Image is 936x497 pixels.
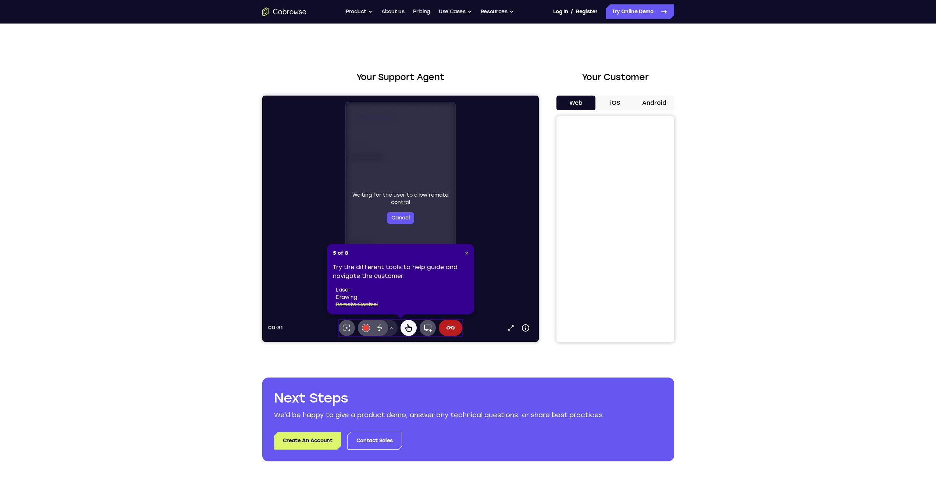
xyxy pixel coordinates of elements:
[347,432,402,450] a: Contact Sales
[83,7,193,218] iframe: remote-screen
[576,4,597,19] a: Register
[3,142,115,162] div: Spent this month
[333,250,348,257] span: 5 of 8
[606,4,674,19] a: Try Online Demo
[256,225,271,240] button: Device info
[413,4,430,19] a: Pricing
[262,96,539,342] iframe: Agent
[110,224,126,240] button: Disappearing ink
[556,96,596,110] button: Web
[274,389,662,407] h2: Next Steps
[336,301,468,308] li: remote control
[6,229,21,235] span: 00:31
[635,96,674,110] button: Android
[336,286,468,294] li: laser
[125,117,152,128] button: Cancel
[3,170,115,180] h2: Transactions
[86,96,191,128] div: Waiting for the user to allow remote control
[381,4,404,19] a: About us
[157,224,174,240] button: Full device
[346,4,373,19] button: Product
[124,224,135,240] button: Drawing tools menu
[571,7,573,16] span: /
[3,42,115,49] p: Balance
[439,4,472,19] button: Use Cases
[3,8,115,21] a: Cobrowse
[465,250,468,256] span: ×
[481,4,514,19] button: Resources
[262,71,539,84] h2: Your Support Agent
[262,7,306,16] a: Go to the home page
[556,71,674,84] h2: Your Customer
[241,225,256,240] a: Popout
[553,4,568,19] a: Log In
[274,432,341,450] a: Create An Account
[465,250,468,257] button: Close Tour
[177,224,200,240] button: End session
[595,96,635,110] button: iOS
[274,410,662,420] p: We’d be happy to give a product demo, answer any technical questions, or share best practices.
[333,263,468,308] div: Try the different tools to help guide and navigate the customer.
[336,294,468,301] li: drawing
[138,224,154,240] button: Remote control
[76,224,93,240] button: Laser pointer
[96,224,112,240] button: Annotations color
[3,187,115,194] div: [DATE]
